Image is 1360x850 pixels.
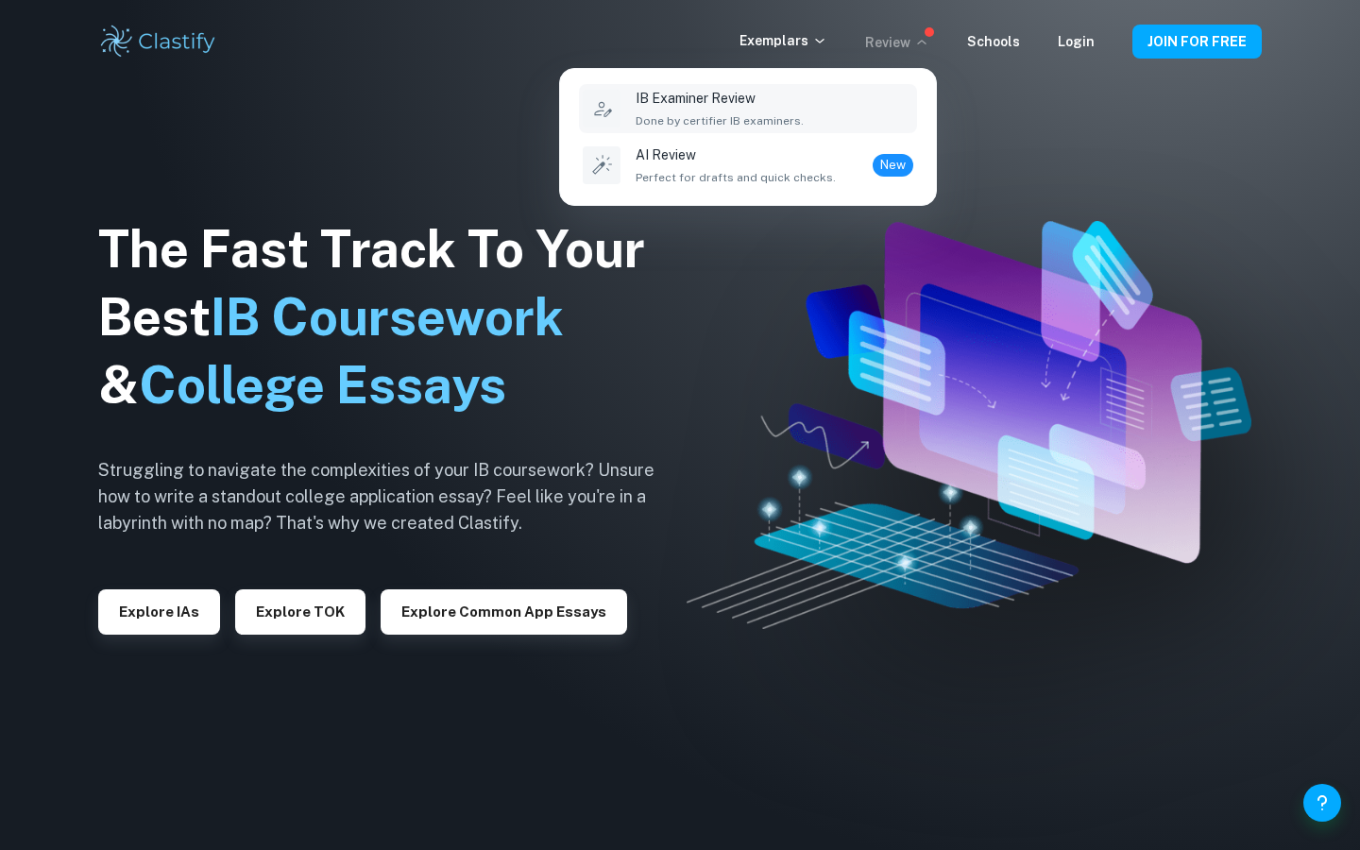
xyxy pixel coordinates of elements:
p: IB Examiner Review [636,88,804,109]
p: AI Review [636,144,836,165]
a: IB Examiner ReviewDone by certifier IB examiners. [579,84,917,133]
a: AI ReviewPerfect for drafts and quick checks.New [579,141,917,190]
span: Done by certifier IB examiners. [636,112,804,129]
span: New [873,156,913,175]
span: Perfect for drafts and quick checks. [636,169,836,186]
